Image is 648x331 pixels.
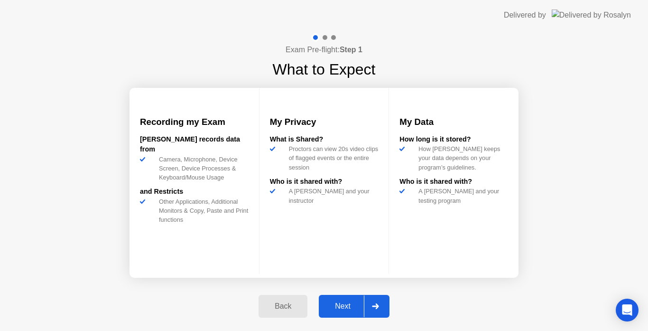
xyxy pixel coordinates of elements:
[322,302,364,311] div: Next
[273,58,376,81] h1: What to Expect
[552,9,631,20] img: Delivered by Rosalyn
[319,295,389,318] button: Next
[415,144,508,172] div: How [PERSON_NAME] keeps your data depends on your program’s guidelines.
[399,177,508,187] div: Who is it shared with?
[155,155,249,182] div: Camera, Microphone, Device Screen, Device Processes & Keyboard/Mouse Usage
[140,134,249,155] div: [PERSON_NAME] records data from
[616,299,639,322] div: Open Intercom Messenger
[270,177,379,187] div: Who is it shared with?
[270,134,379,145] div: What is Shared?
[261,302,305,311] div: Back
[285,187,379,205] div: A [PERSON_NAME] and your instructor
[140,115,249,129] h3: Recording my Exam
[286,44,362,56] h4: Exam Pre-flight:
[399,115,508,129] h3: My Data
[504,9,546,21] div: Delivered by
[140,187,249,197] div: and Restricts
[259,295,307,318] button: Back
[155,197,249,225] div: Other Applications, Additional Monitors & Copy, Paste and Print functions
[285,144,379,172] div: Proctors can view 20s video clips of flagged events or the entire session
[340,46,362,54] b: Step 1
[415,187,508,205] div: A [PERSON_NAME] and your testing program
[270,115,379,129] h3: My Privacy
[399,134,508,145] div: How long is it stored?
